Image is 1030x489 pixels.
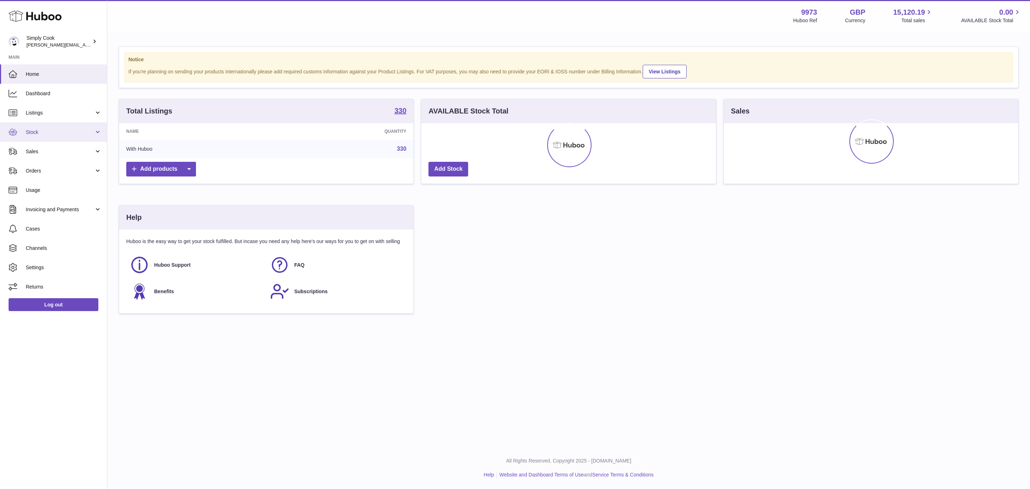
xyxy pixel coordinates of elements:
[270,255,403,275] a: FAQ
[26,35,91,48] div: Simply Cook
[397,146,407,152] a: 330
[731,106,750,116] h3: Sales
[294,262,305,268] span: FAQ
[428,162,468,176] a: Add Stock
[270,282,403,301] a: Subscriptions
[154,262,191,268] span: Huboo Support
[499,472,584,478] a: Website and Dashboard Terms of Use
[119,140,274,158] td: With Huboo
[961,8,1021,24] a: 0.00 AVAILABLE Stock Total
[394,107,406,116] a: 330
[643,65,687,78] a: View Listings
[26,226,102,232] span: Cases
[154,288,174,295] span: Benefits
[128,64,1009,78] div: If you're planning on sending your products internationally please add required customs informati...
[128,56,1009,63] strong: Notice
[9,36,19,47] img: emma@simplycook.com
[901,17,933,24] span: Total sales
[26,71,102,78] span: Home
[845,17,865,24] div: Currency
[893,8,925,17] span: 15,120.19
[893,8,933,24] a: 15,120.19 Total sales
[126,162,196,176] a: Add products
[961,17,1021,24] span: AVAILABLE Stock Total
[26,110,94,116] span: Listings
[26,245,102,252] span: Channels
[294,288,328,295] span: Subscriptions
[801,8,817,17] strong: 9973
[26,264,102,271] span: Settings
[428,106,508,116] h3: AVAILABLE Stock Total
[26,206,94,213] span: Invoicing and Payments
[26,90,102,97] span: Dashboard
[999,8,1013,17] span: 0.00
[126,106,172,116] h3: Total Listings
[26,148,94,155] span: Sales
[26,129,94,136] span: Stock
[26,187,102,194] span: Usage
[592,472,654,478] a: Service Terms & Conditions
[113,457,1024,464] p: All Rights Reserved. Copyright 2025 - [DOMAIN_NAME]
[130,255,263,275] a: Huboo Support
[394,107,406,114] strong: 330
[793,17,817,24] div: Huboo Ref
[497,471,653,478] li: and
[9,298,98,311] a: Log out
[26,168,94,174] span: Orders
[130,282,263,301] a: Benefits
[274,123,413,140] th: Quantity
[484,472,494,478] a: Help
[126,238,406,245] p: Huboo is the easy way to get your stock fulfilled. But incase you need any help here's our ways f...
[26,284,102,290] span: Returns
[126,213,142,222] h3: Help
[850,8,865,17] strong: GBP
[26,42,143,48] span: [PERSON_NAME][EMAIL_ADDRESS][DOMAIN_NAME]
[119,123,274,140] th: Name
